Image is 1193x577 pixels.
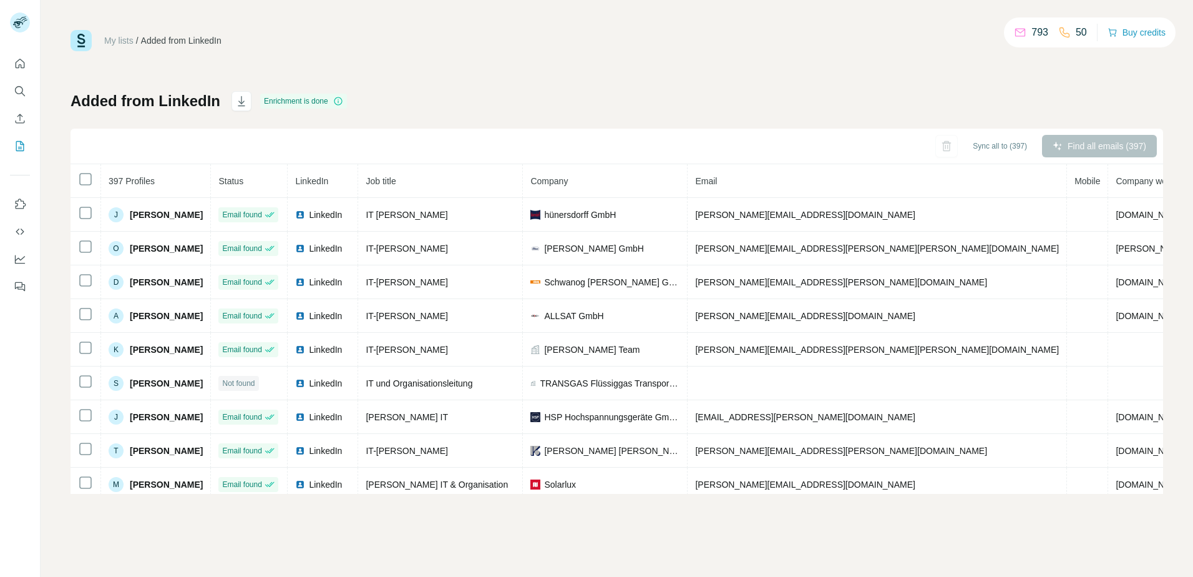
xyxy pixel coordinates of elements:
[1116,176,1185,186] span: Company website
[136,34,139,47] li: /
[366,480,508,490] span: [PERSON_NAME] IT & Organisation
[1076,25,1087,40] p: 50
[109,376,124,391] div: S
[544,310,603,322] span: ALLSAT GmbH
[130,343,203,356] span: [PERSON_NAME]
[295,480,305,490] img: LinkedIn logo
[544,478,576,491] span: Solarlux
[530,280,540,284] img: company-logo
[10,275,30,298] button: Feedback
[109,443,124,458] div: T
[309,445,342,457] span: LinkedIn
[366,176,396,186] span: Job title
[109,308,124,323] div: A
[366,311,447,321] span: IT-[PERSON_NAME]
[222,378,255,389] span: Not found
[109,176,155,186] span: 397 Profiles
[10,193,30,215] button: Use Surfe on LinkedIn
[222,412,261,423] span: Email found
[695,277,987,287] span: [PERSON_NAME][EMAIL_ADDRESS][PERSON_NAME][DOMAIN_NAME]
[130,209,203,221] span: [PERSON_NAME]
[530,446,540,456] img: company-logo
[295,378,305,388] img: LinkedIn logo
[295,446,305,456] img: LinkedIn logo
[10,52,30,75] button: Quick start
[695,345,1059,355] span: [PERSON_NAME][EMAIL_ADDRESS][PERSON_NAME][PERSON_NAME][DOMAIN_NAME]
[218,176,243,186] span: Status
[222,445,261,456] span: Email found
[130,310,203,322] span: [PERSON_NAME]
[544,209,616,221] span: hünersdorff GmbH
[544,242,643,255] span: [PERSON_NAME] GmbH
[309,478,342,491] span: LinkedIn
[309,276,342,288] span: LinkedIn
[366,210,447,220] span: IT [PERSON_NAME]
[366,345,447,355] span: IT-[PERSON_NAME]
[1031,25,1048,40] p: 793
[695,412,915,422] span: [EMAIL_ADDRESS][PERSON_NAME][DOMAIN_NAME]
[10,220,30,243] button: Use Surfe API
[222,243,261,254] span: Email found
[973,141,1027,152] span: Sync all to (397)
[130,377,203,390] span: [PERSON_NAME]
[141,34,222,47] div: Added from LinkedIn
[10,248,30,270] button: Dashboard
[109,342,124,357] div: K
[295,176,328,186] span: LinkedIn
[309,242,342,255] span: LinkedIn
[10,80,30,102] button: Search
[260,94,347,109] div: Enrichment is done
[695,244,1059,254] span: [PERSON_NAME][EMAIL_ADDRESS][PERSON_NAME][PERSON_NAME][DOMAIN_NAME]
[695,176,717,186] span: Email
[104,36,134,46] a: My lists
[540,377,680,390] span: TRANSGAS Flüssiggas Transport und Logistik GmbH & Co. KG
[366,277,447,287] span: IT-[PERSON_NAME]
[1116,311,1186,321] span: [DOMAIN_NAME]
[530,210,540,220] img: company-logo
[222,209,261,220] span: Email found
[130,242,203,255] span: [PERSON_NAME]
[1116,277,1186,287] span: [DOMAIN_NAME]
[10,135,30,157] button: My lists
[1116,412,1186,422] span: [DOMAIN_NAME]
[695,210,915,220] span: [PERSON_NAME][EMAIL_ADDRESS][DOMAIN_NAME]
[544,445,679,457] span: [PERSON_NAME] [PERSON_NAME] INGENIEURE GmbH
[695,311,915,321] span: [PERSON_NAME][EMAIL_ADDRESS][DOMAIN_NAME]
[366,412,447,422] span: [PERSON_NAME] IT
[109,207,124,222] div: J
[109,410,124,425] div: J
[695,446,987,456] span: [PERSON_NAME][EMAIL_ADDRESS][PERSON_NAME][DOMAIN_NAME]
[530,244,540,254] img: company-logo
[222,277,261,288] span: Email found
[109,241,124,256] div: O
[309,310,342,322] span: LinkedIn
[295,277,305,287] img: LinkedIn logo
[695,480,915,490] span: [PERSON_NAME][EMAIL_ADDRESS][DOMAIN_NAME]
[10,107,30,130] button: Enrich CSV
[544,343,640,356] span: [PERSON_NAME] Team
[1116,210,1186,220] span: [DOMAIN_NAME]
[544,276,679,288] span: Schwanog [PERSON_NAME] GmbH
[1108,24,1166,41] button: Buy credits
[71,30,92,51] img: Surfe Logo
[1116,480,1186,490] span: [DOMAIN_NAME]
[222,310,261,322] span: Email found
[544,411,679,423] span: HSP Hochspannungsgeräte GmbH
[71,91,220,111] h1: Added from LinkedIn
[366,244,447,254] span: IT-[PERSON_NAME]
[530,412,540,422] img: company-logo
[222,344,261,355] span: Email found
[295,311,305,321] img: LinkedIn logo
[309,209,342,221] span: LinkedIn
[1116,446,1186,456] span: [DOMAIN_NAME]
[130,411,203,423] span: [PERSON_NAME]
[295,412,305,422] img: LinkedIn logo
[1074,176,1100,186] span: Mobile
[295,210,305,220] img: LinkedIn logo
[366,378,472,388] span: IT und Organisationsleitung
[222,479,261,490] span: Email found
[130,478,203,491] span: [PERSON_NAME]
[530,311,540,321] img: company-logo
[130,276,203,288] span: [PERSON_NAME]
[366,446,447,456] span: IT-[PERSON_NAME]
